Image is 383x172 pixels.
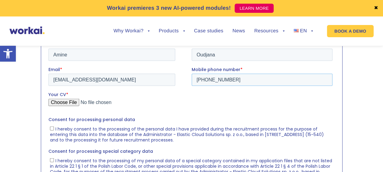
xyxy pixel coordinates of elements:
p: Workai premieres 3 new AI-powered modules! [107,4,231,12]
a: Privacy Policy [89,163,118,170]
a: News [232,29,245,34]
a: LEARN MORE [235,4,274,13]
a: Resources [254,29,284,34]
a: ✖ [374,6,378,11]
a: BOOK A DEMO [327,25,373,37]
a: Products [159,29,185,34]
a: Why Workai? [113,29,149,34]
a: Case studies [194,29,223,34]
span: EN [300,28,307,34]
